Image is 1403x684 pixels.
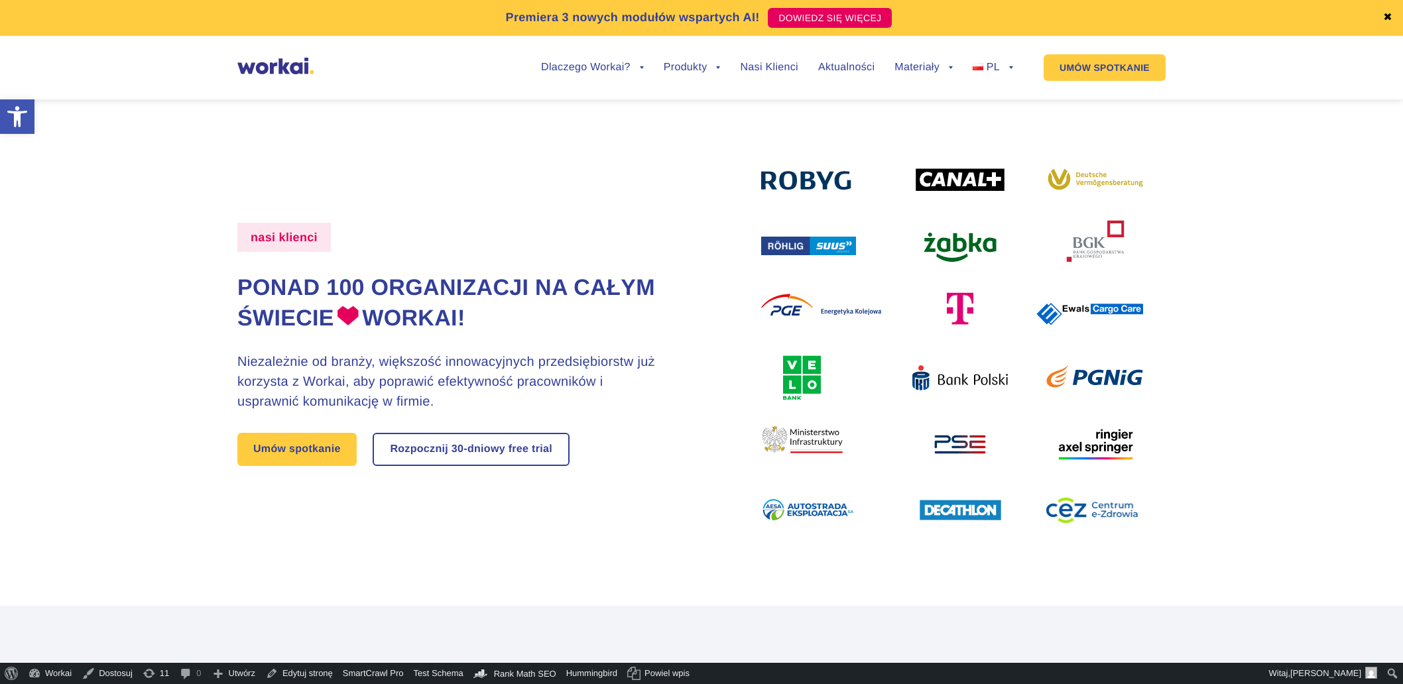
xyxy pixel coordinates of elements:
a: Kokpit Rank Math [469,663,562,684]
a: Aktualności [818,62,875,73]
a: Workai [23,663,77,684]
span: Utwórz [229,663,255,684]
a: Edytuj stronę [261,663,338,684]
label: nasi klienci [237,223,331,252]
a: Rozpocznij 30-dniowy free trial [374,434,568,465]
span: 0 [196,663,201,684]
a: Dlaczego Workai? [541,62,644,73]
a: Witaj, [1264,663,1382,684]
a: Dostosuj [77,663,138,684]
span: PL [987,62,1000,73]
a: Nasi Klienci [740,62,798,73]
span: 11 [160,663,169,684]
a: Produkty [664,62,721,73]
a: Hummingbird [562,663,623,684]
span: [PERSON_NAME] [1290,668,1361,678]
span: Rank Math SEO [494,669,556,679]
h3: Niezależnie od branży, większość innowacyjnych przedsiębiorstw już korzysta z Workai, aby poprawi... [237,352,664,412]
a: ✖ [1383,13,1392,23]
span: Powiel wpis [644,663,690,684]
a: Test Schema [409,663,469,684]
p: Premiera 3 nowych modułów wspartych AI! [506,9,760,27]
a: Umów spotkanie [237,433,357,466]
img: heart.png [337,306,359,325]
a: Materiały [894,62,953,73]
a: SmartCrawl Pro [338,663,409,684]
a: DOWIEDZ SIĘ WIĘCEJ [768,8,892,28]
a: UMÓW SPOTKANIE [1044,54,1166,81]
h1: Ponad 100 organizacji na całym świecie Workai! [237,273,664,334]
